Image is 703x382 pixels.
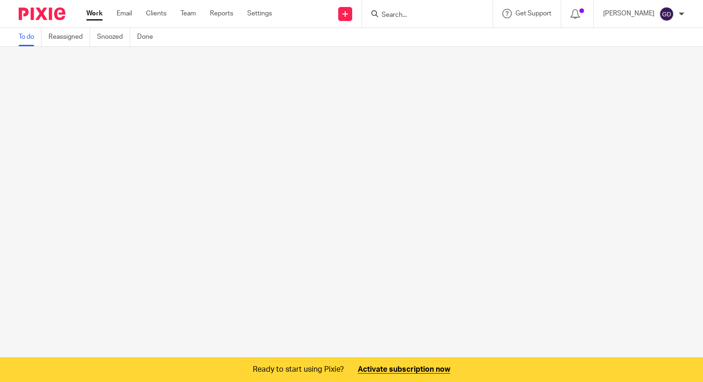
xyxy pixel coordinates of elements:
a: Reassigned [49,28,90,46]
a: Team [181,9,196,18]
a: Email [117,9,132,18]
img: Pixie [19,7,65,20]
input: Search [381,11,465,20]
a: Reports [210,9,233,18]
img: svg%3E [659,7,674,21]
a: Done [137,28,160,46]
a: Settings [247,9,272,18]
p: [PERSON_NAME] [603,9,654,18]
a: To do [19,28,42,46]
a: Clients [146,9,167,18]
a: Snoozed [97,28,130,46]
span: Get Support [515,10,551,17]
a: Work [86,9,103,18]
